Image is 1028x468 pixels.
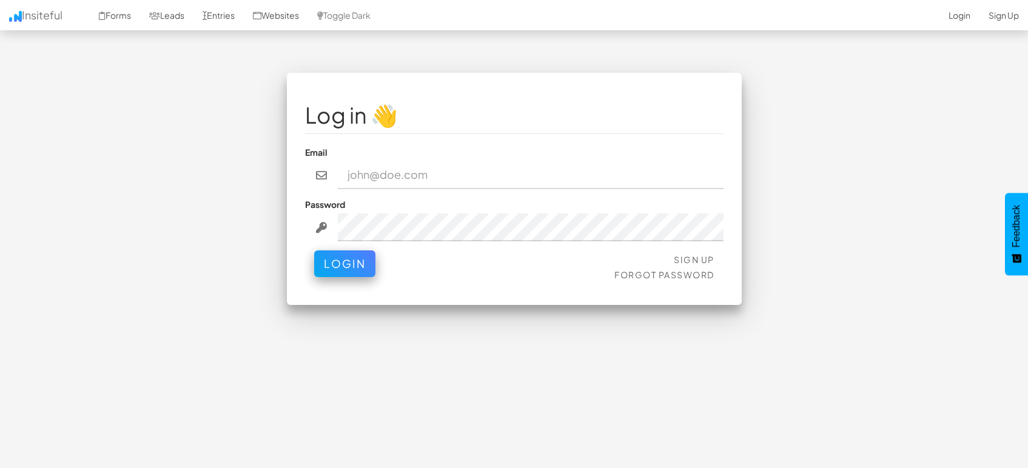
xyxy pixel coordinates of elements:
span: Feedback [1011,205,1022,247]
img: icon.png [9,11,22,22]
label: Password [305,198,345,210]
label: Email [305,146,328,158]
input: john@doe.com [338,161,724,189]
button: Feedback - Show survey [1005,193,1028,275]
a: Sign Up [674,254,714,265]
h1: Log in 👋 [305,103,724,127]
a: Forgot Password [614,269,714,280]
button: Login [314,250,375,277]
